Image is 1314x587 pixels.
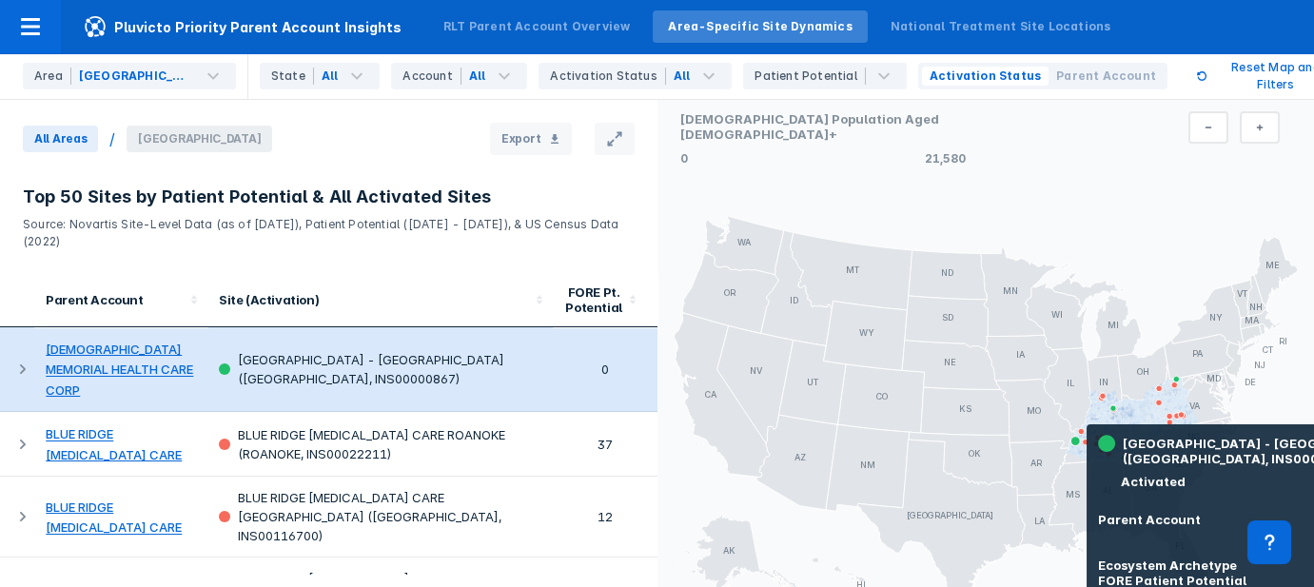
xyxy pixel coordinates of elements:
div: National Treatment Site Locations [891,18,1111,35]
span: Pluvicto Priority Parent Account Insights [61,15,424,38]
div: Patient Potential [755,68,865,85]
div: / [109,129,115,148]
div: [GEOGRAPHIC_DATA] [79,68,191,85]
a: BLUE RIDGE [MEDICAL_DATA] CARE [46,427,182,462]
span: Export [501,130,541,147]
span: All Areas [23,126,98,152]
h3: Top 50 Sites by Patient Potential & All Activated Sites [23,186,635,208]
div: Activation Status [550,68,665,85]
p: 0 [680,151,688,166]
button: Parent Account [1049,67,1164,86]
a: National Treatment Site Locations [875,10,1127,43]
a: Area-Specific Site Dynamics [653,10,867,43]
div: Area [34,68,71,85]
a: [DEMOGRAPHIC_DATA] MEMORIAL HEALTH CARE CORP [46,342,193,398]
span: Activation Status [930,68,1041,85]
span: [GEOGRAPHIC_DATA] [127,126,272,152]
button: Activation Status [922,67,1049,86]
div: Account [402,68,461,85]
a: BLUE RIDGE [MEDICAL_DATA] CARE [46,499,182,535]
div: FORE Pt. Potential [564,284,622,315]
div: [GEOGRAPHIC_DATA] - [GEOGRAPHIC_DATA] ([GEOGRAPHIC_DATA], INS00000867) [219,350,542,388]
span: Parent Account [1056,68,1156,85]
button: Export [490,123,572,155]
div: All [322,68,339,85]
div: BLUE RIDGE [MEDICAL_DATA] CARE ROANOKE (ROANOKE, INS00022211) [219,425,542,463]
div: All [674,68,691,85]
td: 37 [553,412,657,477]
td: 0 [553,327,657,412]
div: BLUE RIDGE [MEDICAL_DATA] CARE [GEOGRAPHIC_DATA] ([GEOGRAPHIC_DATA], INS00116700) [219,488,542,545]
div: State [271,68,314,85]
div: RLT Parent Account Overview [443,18,630,35]
p: Source: Novartis Site-Level Data (as of [DATE]), Patient Potential ([DATE] - [DATE]), & US Census... [23,208,635,250]
h1: [DEMOGRAPHIC_DATA] Population Aged [DEMOGRAPHIC_DATA]+ [680,111,966,147]
div: Area-Specific Site Dynamics [668,18,852,35]
div: All [469,68,486,85]
a: RLT Parent Account Overview [428,10,645,43]
div: Parent Account [46,292,185,307]
div: Contact Support [1247,520,1291,564]
td: 12 [553,477,657,558]
div: Site (Activation) [219,292,531,307]
p: 21,580 [925,151,966,166]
